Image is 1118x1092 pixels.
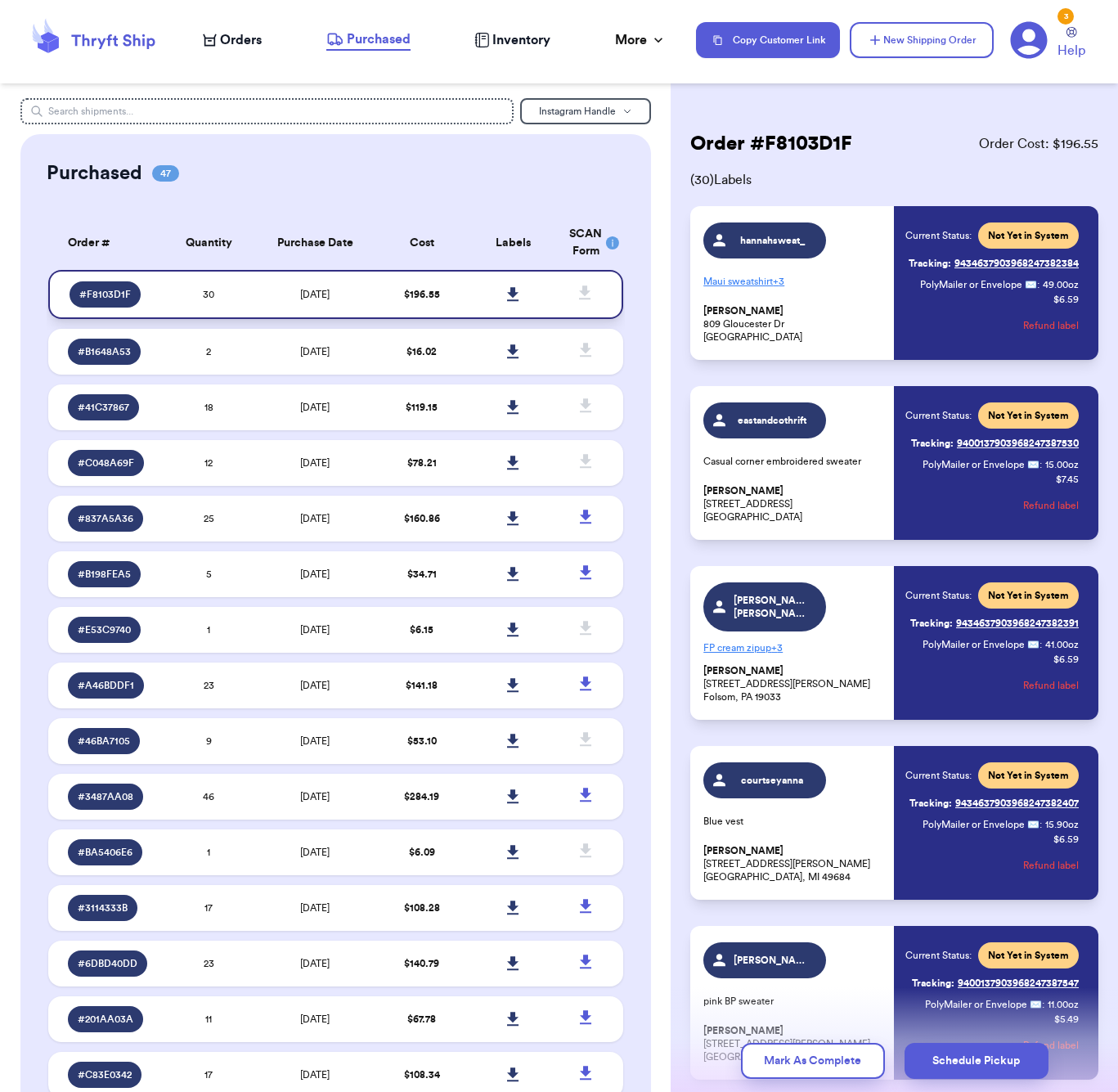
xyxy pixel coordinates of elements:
span: [DATE] [300,1070,330,1080]
span: Order Cost: $ 196.55 [979,134,1098,154]
span: $ 196.55 [404,290,440,299]
span: $ 34.71 [407,569,437,579]
span: [PERSON_NAME] [703,485,783,497]
span: 18 [204,402,213,412]
span: 15.90 oz [1045,818,1079,831]
span: $ 16.02 [406,347,437,357]
button: Schedule Pickup [905,1043,1048,1079]
span: [DATE] [300,959,330,968]
span: PolyMailer or Envelope ✉️ [925,1000,1042,1009]
span: 17 [204,903,213,913]
span: [DATE] [300,847,330,857]
a: Tracking:9434637903968247382391 [910,610,1079,636]
span: Inventory [492,30,550,50]
span: [DATE] [300,402,330,412]
span: 12 [204,458,213,468]
button: Refund label [1023,308,1079,344]
span: + 3 [771,643,783,653]
span: $ 6.15 [410,625,433,635]
a: Tracking:9434637903968247382407 [909,790,1079,816]
button: Refund label [1023,488,1079,524]
span: 41.00 oz [1045,638,1079,651]
th: Quantity [163,216,254,270]
p: $ 6.59 [1053,833,1079,846]
span: ( 30 ) Labels [690,170,1098,190]
a: Orders [203,30,262,50]
div: More [615,30,667,50]
span: 47 [152,165,179,182]
th: Labels [468,216,559,270]
span: 15.00 oz [1045,458,1079,471]
div: SCAN Form [569,226,603,260]
span: hannahsweat_ [734,234,811,247]
p: pink BP sweater [703,995,884,1008]
span: [PERSON_NAME] [703,1025,783,1037]
span: Not Yet in System [988,409,1069,422]
span: Help [1057,41,1085,61]
span: Current Status: [905,769,972,782]
span: Tracking: [909,797,952,810]
span: PolyMailer or Envelope ✉️ [920,280,1037,290]
span: 17 [204,1070,213,1080]
span: $ 119.15 [406,402,438,412]
span: $ 6.09 [409,847,435,857]
span: [PERSON_NAME] [703,845,783,857]
span: PolyMailer or Envelope ✉️ [923,820,1039,829]
span: [PERSON_NAME] [703,665,783,677]
span: Purchased [347,29,411,49]
span: $ 108.28 [404,903,440,913]
p: [STREET_ADDRESS] [GEOGRAPHIC_DATA] [703,484,884,524]
span: Tracking: [912,977,954,990]
button: Refund label [1023,1027,1079,1063]
p: Casual corner embroidered sweater [703,455,884,468]
p: [STREET_ADDRESS][PERSON_NAME] [GEOGRAPHIC_DATA], MI 49684 [703,844,884,883]
span: Tracking: [911,437,954,450]
button: Mark As Complete [741,1043,885,1079]
span: # BA5406E6 [78,846,132,859]
span: # F8103D1F [79,288,131,301]
th: Cost [375,216,467,270]
span: Not Yet in System [988,949,1069,962]
span: # C83E0342 [78,1068,132,1081]
a: Tracking:9400137903968247387530 [911,430,1079,456]
span: $ 160.86 [404,514,440,524]
span: Current Status: [905,229,972,242]
span: [DATE] [300,347,330,357]
button: Refund label [1023,667,1079,703]
a: Inventory [474,30,550,50]
span: [DATE] [300,290,330,299]
p: $ 7.45 [1056,473,1079,486]
a: Help [1057,27,1085,61]
p: Maui sweatshirt [703,268,884,294]
h2: Purchased [47,160,142,186]
span: $ 141.18 [406,681,438,690]
span: : [1039,458,1042,471]
span: [PERSON_NAME] [703,305,783,317]
span: 11 [205,1014,212,1024]
span: $ 108.34 [404,1070,440,1080]
span: # 3114333B [78,901,128,914]
span: 1 [207,625,210,635]
span: [DATE] [300,625,330,635]
span: Tracking: [909,257,951,270]
span: 30 [203,290,214,299]
span: # B198FEA5 [78,568,131,581]
span: [DATE] [300,514,330,524]
p: [STREET_ADDRESS][PERSON_NAME] Folsom, PA 19033 [703,664,884,703]
span: + 3 [773,276,784,286]
span: [DATE] [300,903,330,913]
span: # E53C9740 [78,623,131,636]
span: # 3487AA08 [78,790,133,803]
p: $ 6.59 [1053,653,1079,666]
th: Order # [48,216,164,270]
span: 11.00 oz [1048,998,1079,1011]
span: $ 140.79 [404,959,439,968]
p: $ 6.59 [1053,293,1079,306]
span: : [1037,278,1039,291]
span: [DATE] [300,681,330,690]
span: [PERSON_NAME].[PERSON_NAME] [734,594,811,620]
span: Orders [220,30,262,50]
span: $ 53.10 [407,736,437,746]
span: Tracking: [910,617,953,630]
a: Tracking:9400137903968247387547 [912,970,1079,996]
